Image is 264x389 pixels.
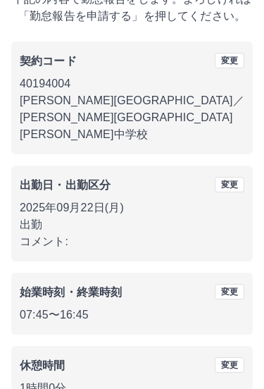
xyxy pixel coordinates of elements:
button: 変更 [215,54,244,69]
button: 変更 [215,358,244,373]
b: 出勤日・出勤区分 [20,180,111,192]
b: 契約コード [20,56,77,68]
button: 変更 [215,285,244,300]
p: 40194004 [20,76,244,93]
p: 07:45 〜 16:45 [20,307,244,324]
button: 変更 [215,178,244,193]
p: [PERSON_NAME][GEOGRAPHIC_DATA] ／ [PERSON_NAME][GEOGRAPHIC_DATA][PERSON_NAME]中学校 [20,93,244,144]
b: 休憩時間 [20,360,65,372]
b: 始業時刻・終業時刻 [20,287,122,299]
p: 出勤 [20,217,244,234]
p: 2025年09月22日(月) [20,200,244,217]
p: コメント: [20,234,244,251]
